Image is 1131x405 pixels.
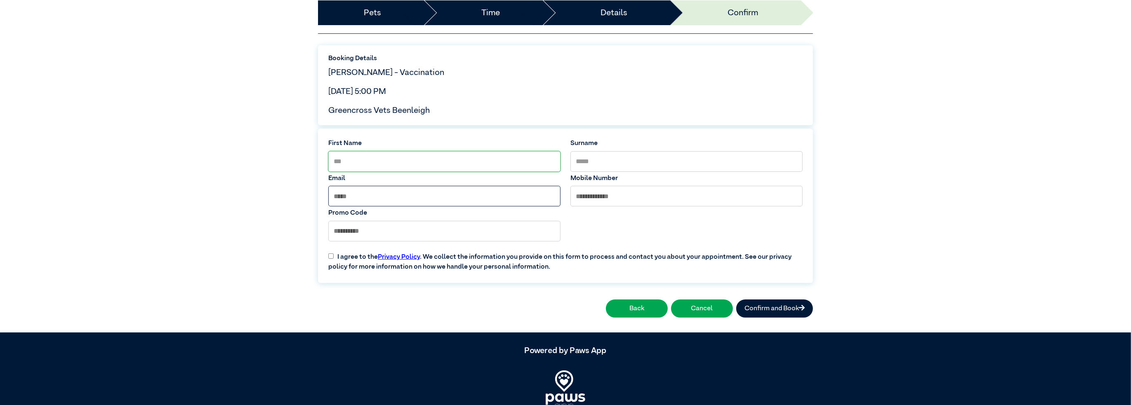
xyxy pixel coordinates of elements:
a: Privacy Policy [378,254,420,260]
label: Surname [570,138,803,148]
a: Details [601,7,627,19]
a: Pets [364,7,381,19]
span: Greencross Vets Beenleigh [328,106,430,115]
span: [DATE] 5:00 PM [328,87,386,96]
button: Back [606,300,668,318]
label: Promo Code [328,208,561,218]
label: Booking Details [328,54,803,63]
label: Email [328,173,561,183]
label: Mobile Number [570,173,803,183]
a: Time [481,7,500,19]
span: [PERSON_NAME] - Vaccination [328,68,444,77]
h5: Powered by Paws App [318,346,813,356]
button: Cancel [671,300,733,318]
label: First Name [328,138,561,148]
label: I agree to the . We collect the information you provide on this form to process and contact you a... [323,246,808,272]
button: Confirm and Book [736,300,813,318]
input: I agree to thePrivacy Policy. We collect the information you provide on this form to process and ... [328,253,334,259]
